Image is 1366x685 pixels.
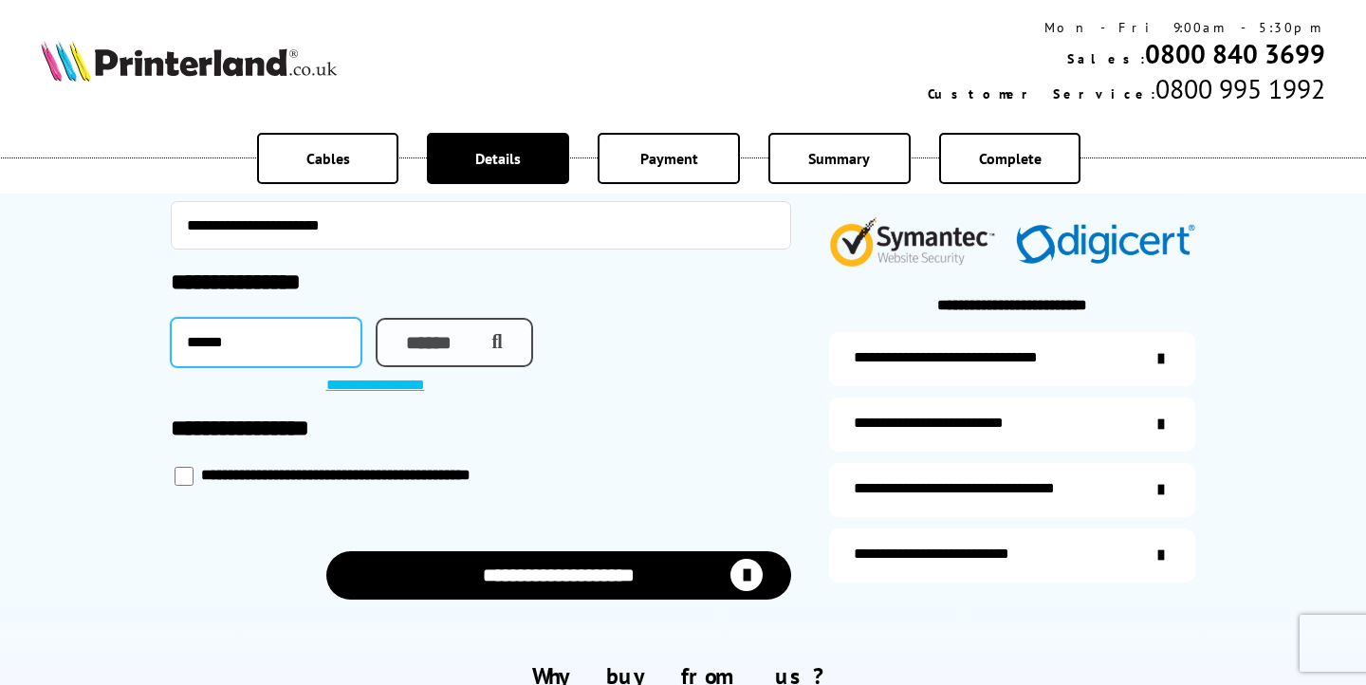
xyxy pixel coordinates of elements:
a: additional-ink [829,332,1195,386]
span: Cables [306,149,350,168]
span: 0800 995 1992 [1155,71,1325,106]
a: additional-cables [829,463,1195,517]
span: Payment [640,149,698,168]
span: Sales: [1067,50,1145,67]
div: Mon - Fri 9:00am - 5:30pm [928,19,1325,36]
span: Summary [808,149,870,168]
span: Details [475,149,521,168]
a: items-arrive [829,398,1195,452]
a: 0800 840 3699 [1145,36,1325,71]
a: secure-website [829,528,1195,583]
span: Complete [979,149,1042,168]
img: Printerland Logo [41,40,337,82]
span: Customer Service: [928,85,1155,102]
